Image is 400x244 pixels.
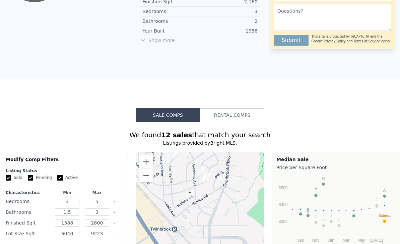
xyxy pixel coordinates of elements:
text: A [383,188,386,192]
a: Privacy Policy [324,39,345,43]
strong: 12 sales [161,131,192,139]
text: G [375,198,378,202]
div: 5904 Holland Rd [184,186,196,203]
div: This site is protected by reCAPTCHA and the Google and apply. [311,32,391,46]
text: Mar [342,238,349,243]
div: Bathrooms [6,207,51,217]
div: Year Built [142,28,200,34]
text: F [299,206,302,210]
div: Lot Size Sqft [6,229,51,238]
text: $400 [279,202,288,207]
text: H [322,218,325,222]
text: Jan [328,238,334,243]
div: 5816 Vandegrift Ave [200,169,213,186]
input: Sold [6,175,11,181]
div: Bathrooms [142,18,200,25]
div: 5810 Ridgway Ave [195,162,208,179]
text: J [330,213,332,217]
div: 3 [200,8,258,15]
text: $500 [279,186,288,190]
button: Submit [274,35,309,46]
text: D [322,176,325,180]
label: Pending [28,175,52,181]
div: Min [54,190,81,195]
div: Finished Sqft [6,218,51,228]
text: B [307,208,309,212]
div: Bedrooms [142,8,200,15]
button: Sale Comps [136,108,200,122]
button: Zoom in [139,155,153,168]
text: L [338,218,340,222]
button: Zoom out [139,169,153,182]
text: E [315,188,317,192]
text: May [357,238,365,243]
input: Active [57,175,63,181]
text: I [308,204,309,208]
text: [DATE] [370,238,383,243]
div: Median Sale [276,156,396,163]
div: Characteristics [6,190,51,195]
text: Sep [297,238,304,243]
a: Terms of Service [354,39,380,43]
text: Nov [312,238,319,243]
text: Subject [378,213,391,217]
label: Sold [6,175,22,181]
text: C [352,208,355,212]
span: Show more [140,37,259,44]
label: Active [57,175,78,181]
div: Price per Square Foot [276,163,396,172]
div: Listing Status [6,168,122,174]
button: Clear [113,233,116,235]
div: Bedrooms [6,197,51,206]
text: $300 [279,219,288,224]
div: 1956 [200,28,258,34]
button: Clear [113,222,116,225]
div: Modify Comp Filters [6,156,122,168]
input: Pending [28,175,33,181]
button: Clear [113,200,116,203]
button: Clear [113,211,116,214]
div: Max [83,190,111,195]
button: Rental Comps [200,108,264,122]
div: 5916 Lemay Rd [170,145,183,162]
text: K [315,214,317,218]
div: 2 [200,18,258,25]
